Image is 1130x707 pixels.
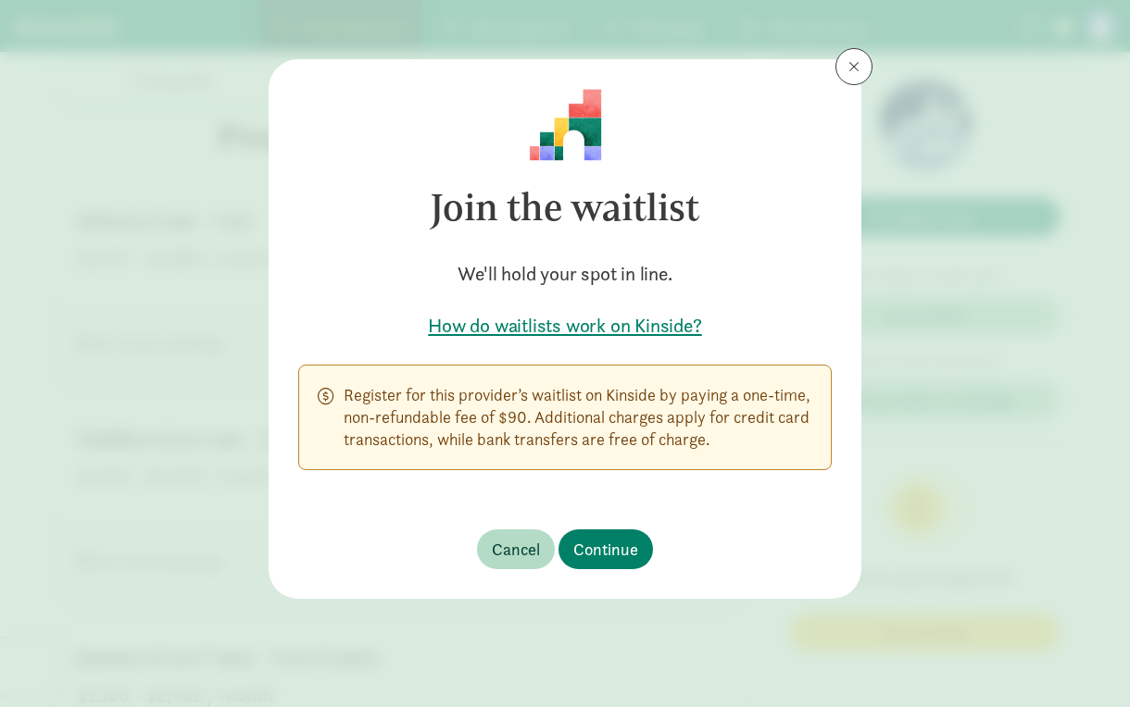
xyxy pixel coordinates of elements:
button: Continue [559,529,653,569]
span: Continue [573,537,638,562]
button: Cancel [477,529,555,569]
p: Register for this provider’s waitlist on Kinside by paying a one-time, non-refundable fee of $90.... [344,384,812,451]
span: Cancel [492,537,540,562]
h3: Join the waitlist [298,161,832,254]
h5: We'll hold your spot in line. [298,261,832,287]
a: How do waitlists work on Kinside? [298,313,832,339]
